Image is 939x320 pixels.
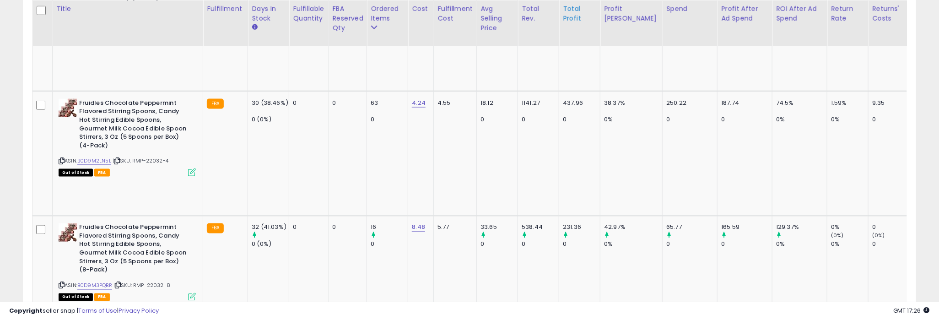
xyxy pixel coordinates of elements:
div: 0 [371,115,408,124]
div: 0 (0%) [252,240,289,249]
div: 538.44 [522,223,559,232]
div: 0 (0%) [252,115,289,124]
div: 33.65 [480,223,518,232]
span: | SKU: RMP-22032-8 [113,282,170,289]
a: B0D9M3PQBR [77,282,112,290]
div: Days In Stock [252,4,285,23]
div: 0 [522,240,559,249]
div: ASIN: [59,99,196,175]
div: 32 (41.03%) [252,223,289,232]
div: 0 [666,115,717,124]
img: 51GpybYGQeL._SL40_.jpg [59,99,77,117]
div: 0 [563,240,600,249]
div: Total Rev. [522,4,555,23]
div: Return Rate [831,4,864,23]
div: FBA Reserved Qty [333,4,363,33]
div: 0% [604,115,662,124]
div: 0 [563,115,600,124]
div: Fulfillment Cost [437,4,473,23]
div: 0 [333,223,360,232]
div: 165.59 [721,223,772,232]
div: 0 [371,240,408,249]
div: 1.59% [831,99,868,107]
small: FBA [207,99,224,109]
div: Title [56,4,199,14]
div: Cost [412,4,430,14]
a: 8.48 [412,223,425,232]
div: 74.5% [776,99,827,107]
small: Days In Stock. [252,23,257,32]
span: | SKU: RMP-22032-4 [113,157,168,164]
div: 0% [604,240,662,249]
div: ROI After Ad Spend [776,4,823,23]
small: (0%) [872,232,885,239]
div: 0 [293,223,321,232]
div: Ordered Items [371,4,404,23]
div: 0% [776,240,827,249]
div: 0 [480,115,518,124]
div: Profit [PERSON_NAME] [604,4,658,23]
div: 0 [666,240,717,249]
div: 0% [776,115,827,124]
div: 5.77 [437,223,469,232]
div: seller snap | | [9,307,159,315]
div: 0% [831,115,868,124]
div: 18.12 [480,99,518,107]
div: 129.37% [776,223,827,232]
small: FBA [207,223,224,233]
div: 0 [872,240,909,249]
div: 0 [333,99,360,107]
div: 0% [831,240,868,249]
a: Privacy Policy [119,306,159,315]
div: 0 [872,115,909,124]
div: Avg Selling Price [480,4,514,33]
div: 38.37% [604,99,662,107]
div: 65.77 [666,223,717,232]
a: B0D9M2LN5L [77,157,111,165]
div: 0 [522,115,559,124]
div: 187.74 [721,99,772,107]
div: Fulfillable Quantity [293,4,324,23]
div: Returns' Costs [872,4,906,23]
div: Profit After Ad Spend [721,4,768,23]
div: 1141.27 [522,99,559,107]
div: 4.55 [437,99,469,107]
div: 437.96 [563,99,600,107]
div: Total Profit [563,4,596,23]
div: 16 [371,223,408,232]
div: 42.97% [604,223,662,232]
div: 63 [371,99,408,107]
small: (0%) [831,232,844,239]
div: Fulfillment [207,4,244,14]
div: 0% [831,223,868,232]
img: 51GpybYGQeL._SL40_.jpg [59,223,77,242]
span: 2025-10-12 17:26 GMT [893,306,930,315]
div: 0 [872,223,909,232]
div: 0 [293,99,321,107]
div: 231.36 [563,223,600,232]
strong: Copyright [9,306,43,315]
div: 0 [721,240,772,249]
div: 9.35 [872,99,909,107]
div: 0 [721,115,772,124]
a: Terms of Use [78,306,117,315]
div: 30 (38.46%) [252,99,289,107]
div: Spend [666,4,713,14]
span: FBA [94,169,110,177]
div: 250.22 [666,99,717,107]
b: Fruidles Chocolate Peppermint Flavored Stirring Spoons, Candy Hot Stirring Edible Spoons, Gourmet... [79,223,190,277]
span: All listings that are currently out of stock and unavailable for purchase on Amazon [59,169,93,177]
div: 0 [480,240,518,249]
a: 4.24 [412,98,426,108]
b: Fruidles Chocolate Peppermint Flavored Stirring Spoons, Candy Hot Stirring Edible Spoons, Gourmet... [79,99,190,152]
